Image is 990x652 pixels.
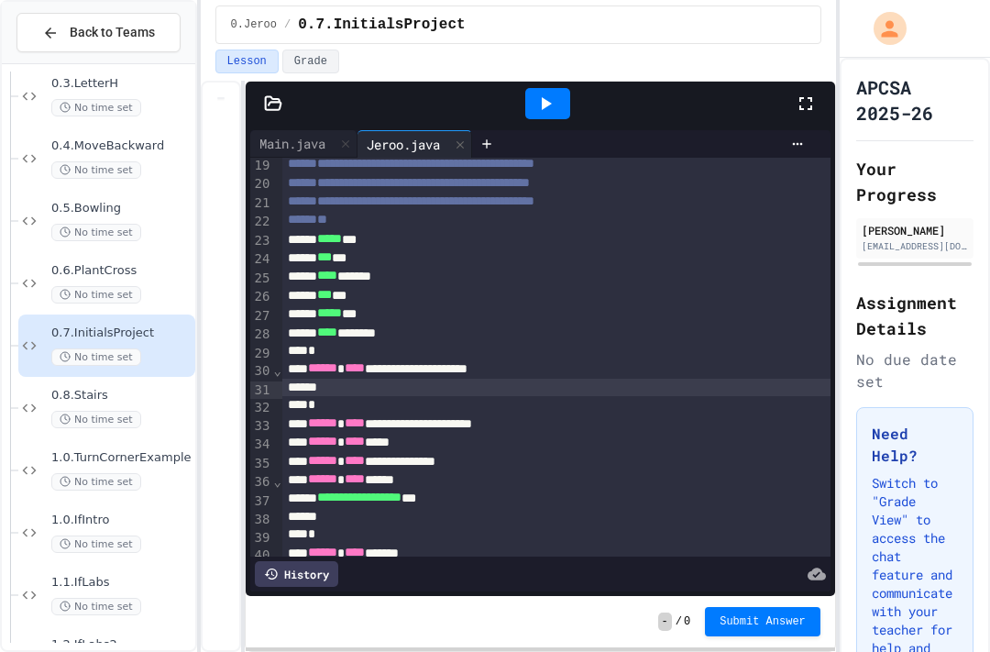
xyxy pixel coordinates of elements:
div: Jeroo.java [357,130,472,158]
span: Fold line [272,474,281,489]
div: 21 [250,194,273,213]
div: 19 [250,157,273,175]
div: 28 [250,326,273,344]
span: 0.7.InitialsProject [298,14,465,36]
span: No time set [51,224,141,241]
span: - [658,613,672,631]
div: 27 [250,307,273,326]
h1: APCSA 2025-26 [856,74,973,126]
div: [PERSON_NAME] [862,222,968,238]
span: 0.5.Bowling [51,201,192,216]
span: No time set [51,473,141,491]
div: 34 [250,436,273,454]
span: 0.3.LetterH [51,76,192,92]
button: Grade [282,50,339,73]
button: Back to Teams [16,13,181,52]
span: No time set [51,286,141,304]
div: My Account [854,7,911,50]
span: No time set [51,99,141,116]
div: Jeroo.java [357,135,449,154]
div: Main.java [250,130,357,158]
div: [EMAIL_ADDRESS][DOMAIN_NAME] [862,239,968,253]
div: History [255,561,338,587]
div: 23 [250,232,273,250]
div: 32 [250,399,273,417]
button: Submit Answer [705,607,820,636]
span: 1.0.IfIntro [51,513,192,528]
div: 20 [250,175,273,193]
div: No due date set [856,348,973,392]
span: Fold line [272,363,281,378]
div: 25 [250,270,273,288]
button: Lesson [215,50,279,73]
div: 22 [250,213,273,231]
span: Submit Answer [720,614,806,629]
span: 0.Jeroo [231,17,277,32]
div: 31 [250,381,273,400]
span: No time set [51,348,141,366]
span: No time set [51,598,141,615]
div: 26 [250,288,273,306]
h3: Need Help? [872,423,958,467]
span: / [284,17,291,32]
span: No time set [51,536,141,553]
span: 0 [684,614,690,629]
span: 1.0.TurnCornerExample [51,450,192,466]
span: Back to Teams [70,23,155,42]
div: 36 [250,473,273,492]
span: 0.4.MoveBackward [51,138,192,154]
div: 29 [250,345,273,363]
div: 40 [250,547,273,565]
div: Main.java [250,134,335,153]
span: 0.6.PlantCross [51,263,192,279]
h2: Assignment Details [856,290,973,341]
div: 39 [250,529,273,547]
span: 0.7.InitialsProject [51,326,192,341]
div: 24 [250,250,273,269]
div: 30 [250,362,273,381]
span: No time set [51,161,141,179]
span: No time set [51,411,141,428]
span: 1.1.IfLabs [51,575,192,591]
div: 35 [250,455,273,473]
div: 38 [250,511,273,529]
span: 0.8.Stairs [51,388,192,403]
div: 33 [250,417,273,436]
div: 37 [250,492,273,511]
h2: Your Progress [856,156,973,207]
span: / [676,614,682,629]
